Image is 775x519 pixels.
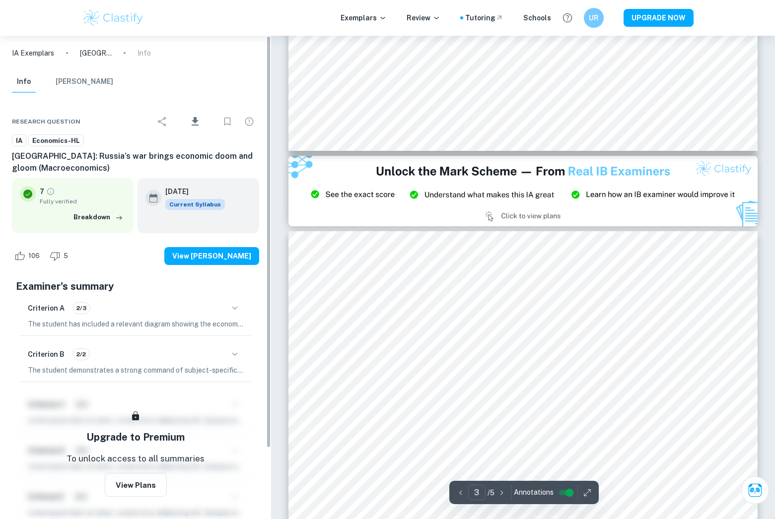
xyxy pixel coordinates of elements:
[165,186,217,197] h6: [DATE]
[12,150,259,174] h6: [GEOGRAPHIC_DATA]: Russia’s war brings economic doom and gloom (Macroeconomics)
[58,251,73,261] span: 5
[28,319,243,329] p: The student has included a relevant diagram showing the economy in [GEOGRAPHIC_DATA] and its infl...
[12,48,54,59] a: IA Exemplars
[584,8,604,28] button: UR
[80,48,112,59] p: [GEOGRAPHIC_DATA]: Russia’s war brings economic doom and gloom (Macroeconomics)
[73,350,89,359] span: 2/2
[165,199,225,210] div: This exemplar is based on the current syllabus. Feel free to refer to it for inspiration/ideas wh...
[288,156,758,226] img: Ad
[465,12,503,23] a: Tutoring
[73,304,90,313] span: 2/3
[217,112,237,131] div: Bookmark
[488,487,494,498] p: / 5
[239,112,259,131] div: Report issue
[28,303,65,314] h6: Criterion A
[16,279,255,294] h5: Examiner's summary
[40,186,44,197] p: 7
[741,476,769,504] button: Ask Clai
[12,136,26,146] span: IA
[28,365,243,376] p: The student demonstrates a strong command of subject-specific terminology relevant to the chosen ...
[138,48,151,59] p: Info
[28,349,65,360] h6: Criterion B
[12,248,45,264] div: Like
[29,136,83,146] span: Economics-HL
[56,71,113,93] button: [PERSON_NAME]
[86,430,185,445] h5: Upgrade to Premium
[523,12,551,23] a: Schools
[12,134,26,147] a: IA
[47,248,73,264] div: Dislike
[559,9,576,26] button: Help and Feedback
[165,199,225,210] span: Current Syllabus
[40,197,126,206] span: Fully verified
[152,112,172,131] div: Share
[407,12,440,23] p: Review
[82,8,145,28] img: Clastify logo
[588,12,599,23] h6: UR
[28,134,84,147] a: Economics-HL
[341,12,387,23] p: Exemplars
[12,117,80,126] span: Research question
[67,453,205,465] p: To unlock access to all summaries
[174,109,215,134] div: Download
[23,251,45,261] span: 106
[624,9,694,27] button: UPGRADE NOW
[514,487,554,498] span: Annotations
[105,473,167,497] button: View Plans
[12,71,36,93] button: Info
[71,210,126,225] button: Breakdown
[46,187,55,196] a: Grade fully verified
[164,247,259,265] button: View [PERSON_NAME]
